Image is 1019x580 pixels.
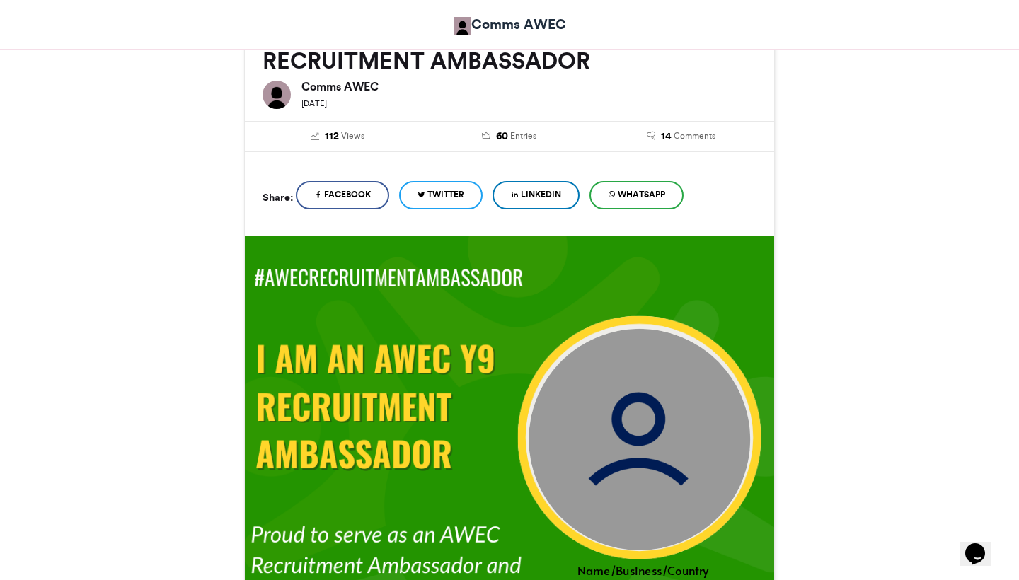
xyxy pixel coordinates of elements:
[301,81,756,92] h6: Comms AWEC
[606,129,756,144] a: 14 Comments
[589,181,684,209] a: WhatsApp
[434,129,585,144] a: 60 Entries
[510,129,536,142] span: Entries
[454,17,471,35] img: Comms AWEC
[661,129,672,144] span: 14
[674,129,715,142] span: Comments
[529,328,750,550] img: user_circle.png
[324,188,371,201] span: Facebook
[427,188,464,201] span: Twitter
[301,98,327,108] small: [DATE]
[454,14,566,35] a: Comms AWEC
[263,81,291,109] img: Comms AWEC
[521,188,561,201] span: LinkedIn
[325,129,339,144] span: 112
[263,188,293,207] h5: Share:
[960,523,1005,566] iframe: chat widget
[263,129,413,144] a: 112 Views
[493,181,580,209] a: LinkedIn
[511,561,776,578] div: Name/Business/Country
[618,188,665,201] span: WhatsApp
[496,129,508,144] span: 60
[296,181,389,209] a: Facebook
[341,129,364,142] span: Views
[399,181,483,209] a: Twitter
[263,48,756,74] h2: RECRUITMENT AMBASSADOR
